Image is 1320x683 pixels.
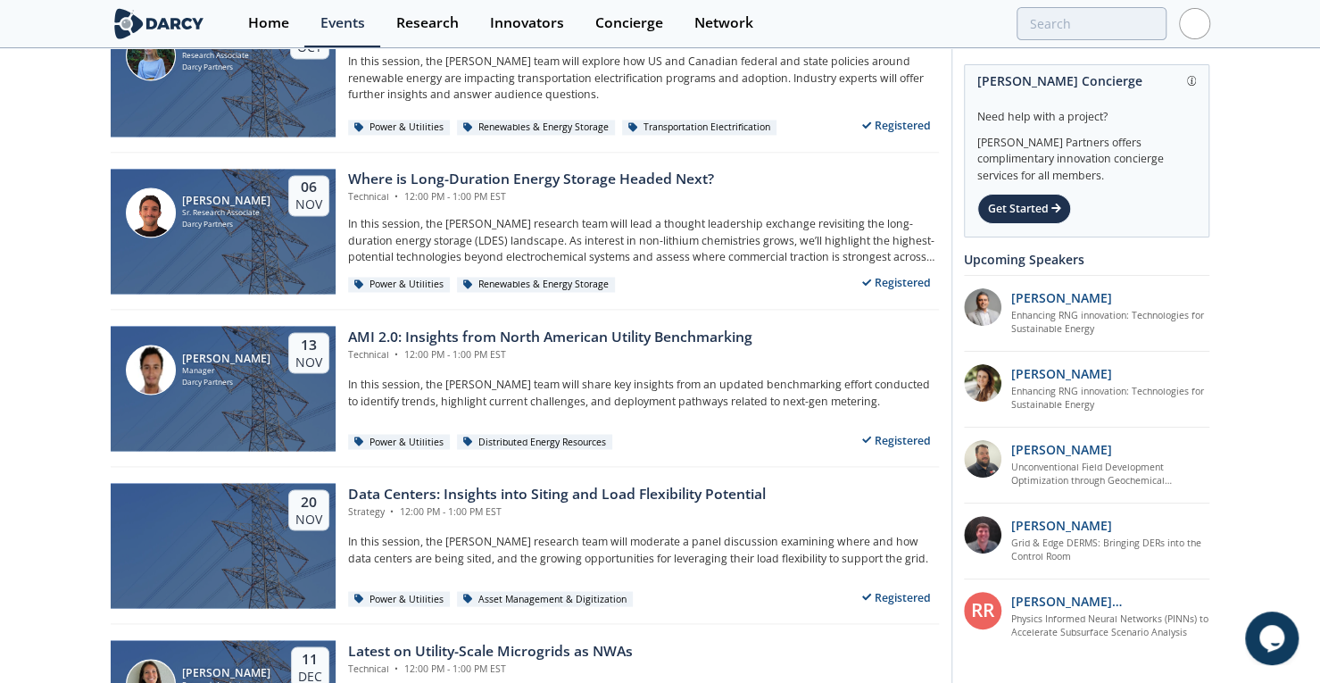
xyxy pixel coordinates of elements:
[1011,385,1210,413] a: Enhancing RNG innovation: Technologies for Sustainable Energy
[348,591,451,607] div: Power & Utilities
[964,516,1001,554] img: accc9a8e-a9c1-4d58-ae37-132228efcf55
[295,354,322,370] div: Nov
[1011,612,1210,641] a: Physics Informed Neural Networks (PINNs) to Accelerate Subsurface Scenario Analysis
[854,429,939,451] div: Registered
[182,364,270,376] div: Manager
[348,120,451,136] div: Power & Utilities
[182,207,270,219] div: Sr. Research Associate
[854,271,939,294] div: Registered
[182,376,270,387] div: Darcy Partners
[964,244,1209,275] div: Upcoming Speakers
[348,640,633,662] div: Latest on Utility-Scale Microgrids as NWAs
[490,16,564,30] div: Innovators
[126,30,176,80] img: Elizabeth Wilson
[1011,537,1210,565] a: Grid & Edge DERMS: Bringing DERs into the Control Room
[348,533,939,566] p: In this session, the [PERSON_NAME] research team will moderate a panel discussion examining where...
[295,336,322,354] div: 13
[392,190,402,203] span: •
[1245,612,1302,665] iframe: chat widget
[396,16,459,30] div: Research
[320,16,365,30] div: Events
[182,666,270,679] div: [PERSON_NAME]
[457,591,634,607] div: Asset Management & Digitization
[1011,364,1112,383] p: [PERSON_NAME]
[298,650,322,668] div: 11
[126,187,176,237] img: Juan Corrado
[182,62,270,73] div: Darcy Partners
[111,169,939,294] a: Juan Corrado [PERSON_NAME] Sr. Research Associate Darcy Partners 06 Nov Where is Long-Duration En...
[182,195,270,207] div: [PERSON_NAME]
[457,434,613,450] div: Distributed Energy Resources
[1011,440,1112,459] p: [PERSON_NAME]
[1011,516,1112,535] p: [PERSON_NAME]
[348,277,451,293] div: Power & Utilities
[1011,461,1210,489] a: Unconventional Field Development Optimization through Geochemical Fingerprinting Technology
[111,8,208,39] img: logo-wide.svg
[348,169,714,190] div: Where is Long-Duration Energy Storage Headed Next?
[348,376,939,409] p: In this session, the [PERSON_NAME] team will share key insights from an updated benchmarking effo...
[595,16,663,30] div: Concierge
[348,190,714,204] div: Technical 12:00 PM - 1:00 PM EST
[387,504,397,517] span: •
[964,288,1001,326] img: 1fdb2308-3d70-46db-bc64-f6eabefcce4d
[126,345,176,395] img: Francisco Alvarez Colombo
[348,504,766,519] div: Strategy 12:00 PM - 1:00 PM EST
[694,16,753,30] div: Network
[111,483,939,608] a: 20 Nov Data Centers: Insights into Siting and Load Flexibility Potential Strategy • 12:00 PM - 1:...
[348,662,633,676] div: Technical 12:00 PM - 1:00 PM EST
[248,16,289,30] div: Home
[392,347,402,360] span: •
[1011,288,1112,307] p: [PERSON_NAME]
[854,114,939,137] div: Registered
[295,511,322,527] div: Nov
[182,219,270,230] div: Darcy Partners
[977,194,1071,224] div: Get Started
[964,364,1001,402] img: 737ad19b-6c50-4cdf-92c7-29f5966a019e
[854,586,939,608] div: Registered
[297,39,322,55] div: Oct
[348,347,752,362] div: Technical 12:00 PM - 1:00 PM EST
[457,120,616,136] div: Renewables & Energy Storage
[392,662,402,674] span: •
[348,326,752,347] div: AMI 2.0: Insights from North American Utility Benchmarking
[964,592,1001,629] div: RR
[964,440,1001,478] img: 2k2ez1SvSiOh3gKHmcgF
[295,196,322,212] div: Nov
[182,352,270,364] div: [PERSON_NAME]
[348,54,939,103] p: In this session, the [PERSON_NAME] team will explore how US and Canadian federal and state polici...
[348,216,939,265] p: In this session, the [PERSON_NAME] research team will lead a thought leadership exchange revisiti...
[1017,7,1166,40] input: Advanced Search
[977,65,1196,96] div: [PERSON_NAME] Concierge
[111,326,939,451] a: Francisco Alvarez Colombo [PERSON_NAME] Manager Darcy Partners 13 Nov AMI 2.0: Insights from Nort...
[1179,8,1210,39] img: Profile
[295,493,322,511] div: 20
[977,125,1196,184] div: [PERSON_NAME] Partners offers complimentary innovation concierge services for all members.
[622,120,777,136] div: Transportation Electrification
[348,434,451,450] div: Power & Utilities
[977,96,1196,125] div: Need help with a project?
[295,179,322,196] div: 06
[348,483,766,504] div: Data Centers: Insights into Siting and Load Flexibility Potential
[182,50,270,62] div: Research Associate
[111,12,939,137] a: Elizabeth Wilson [PERSON_NAME] Research Associate Darcy Partners 30 Oct Renewable Energy Policy &...
[1011,309,1210,337] a: Enhancing RNG innovation: Technologies for Sustainable Energy
[1011,592,1210,611] p: [PERSON_NAME] [PERSON_NAME]
[1187,76,1197,86] img: information.svg
[457,277,616,293] div: Renewables & Energy Storage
